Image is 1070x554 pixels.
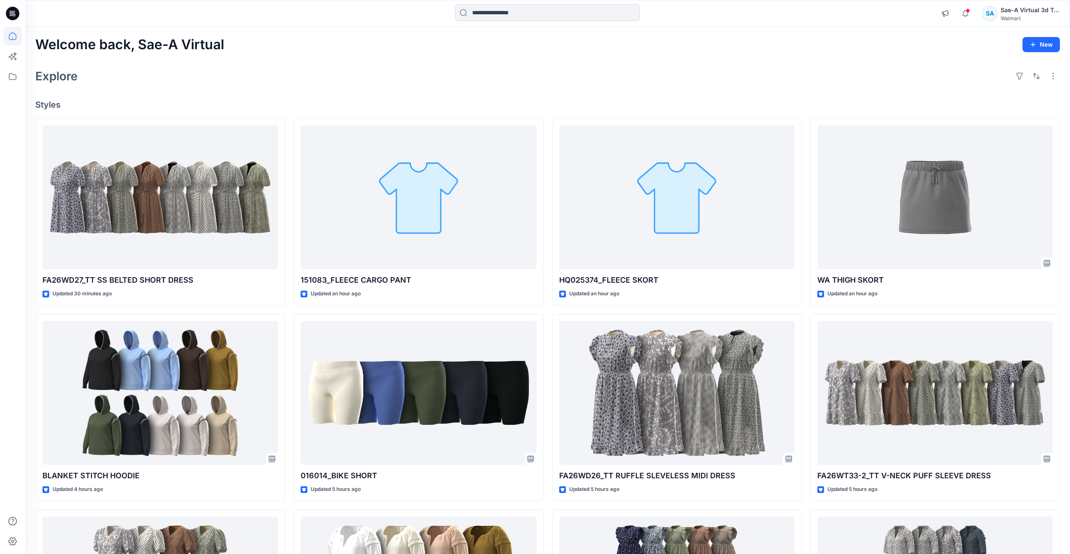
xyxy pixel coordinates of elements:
[559,470,795,482] p: FA26WD26_TT RUFFLE SLEVELESS MIDI DRESS
[1001,5,1059,15] div: Sae-A Virtual 3d Team
[559,321,795,465] a: FA26WD26_TT RUFFLE SLEVELESS MIDI DRESS
[569,485,619,494] p: Updated 5 hours ago
[42,274,278,286] p: FA26WD27_TT SS BELTED SHORT DRESS
[35,37,224,53] h2: Welcome back, Sae-A Virtual
[301,470,536,482] p: 016014_BIKE SHORT
[559,125,795,270] a: HQ025374_FLEECE SKORT
[42,125,278,270] a: FA26WD27_TT SS BELTED SHORT DRESS
[817,321,1053,465] a: FA26WT33-2_TT V-NECK PUFF SLEEVE DRESS
[301,321,536,465] a: 016014_BIKE SHORT
[301,274,536,286] p: 151083_FLEECE CARGO PANT
[35,100,1060,110] h4: Styles
[42,321,278,465] a: BLANKET STITCH HOODIE
[817,470,1053,482] p: FA26WT33-2_TT V-NECK PUFF SLEEVE DRESS
[311,485,361,494] p: Updated 5 hours ago
[982,6,997,21] div: SA
[559,274,795,286] p: HQ025374_FLEECE SKORT
[817,274,1053,286] p: WA THIGH SKORT
[311,289,361,298] p: Updated an hour ago
[569,289,619,298] p: Updated an hour ago
[35,69,78,83] h2: Explore
[817,125,1053,270] a: WA THIGH SKORT
[1022,37,1060,52] button: New
[827,485,877,494] p: Updated 5 hours ago
[301,125,536,270] a: 151083_FLEECE CARGO PANT
[1001,15,1059,21] div: Walmart
[827,289,877,298] p: Updated an hour ago
[53,485,103,494] p: Updated 4 hours ago
[42,470,278,482] p: BLANKET STITCH HOODIE
[53,289,112,298] p: Updated 30 minutes ago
